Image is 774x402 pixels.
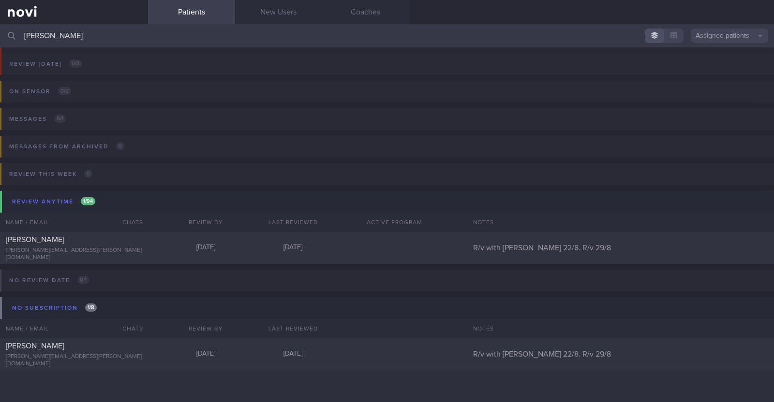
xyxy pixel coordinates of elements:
[250,350,337,359] div: [DATE]
[6,342,64,350] span: [PERSON_NAME]
[163,213,250,232] div: Review By
[163,319,250,338] div: Review By
[7,168,95,181] div: Review this week
[467,319,774,338] div: Notes
[250,213,337,232] div: Last Reviewed
[691,29,768,43] button: Assigned patients
[467,213,774,232] div: Notes
[81,197,95,205] span: 1 / 94
[10,195,98,208] div: Review anytime
[116,142,124,150] span: 0
[250,319,337,338] div: Last Reviewed
[7,274,91,287] div: No review date
[250,244,337,252] div: [DATE]
[58,87,71,95] span: 0 / 2
[7,113,68,126] div: Messages
[7,57,84,71] div: Review [DATE]
[85,303,97,312] span: 1 / 8
[84,170,92,178] span: 0
[6,247,142,261] div: [PERSON_NAME][EMAIL_ADDRESS][PERSON_NAME][DOMAIN_NAME]
[6,236,64,244] span: [PERSON_NAME]
[467,349,774,359] div: R/v with [PERSON_NAME] 22/8. R/v 29/8
[467,243,774,253] div: R/v with [PERSON_NAME] 22/8. R/v 29/8
[54,115,66,123] span: 0 / 1
[163,244,250,252] div: [DATE]
[77,276,89,284] span: 0 / 1
[6,353,142,368] div: [PERSON_NAME][EMAIL_ADDRESS][PERSON_NAME][DOMAIN_NAME]
[337,213,453,232] div: Active Program
[109,213,148,232] div: Chats
[109,319,148,338] div: Chats
[7,85,74,98] div: On sensor
[163,350,250,359] div: [DATE]
[69,59,82,68] span: 0 / 3
[7,140,127,153] div: Messages from Archived
[10,301,99,315] div: No subscription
